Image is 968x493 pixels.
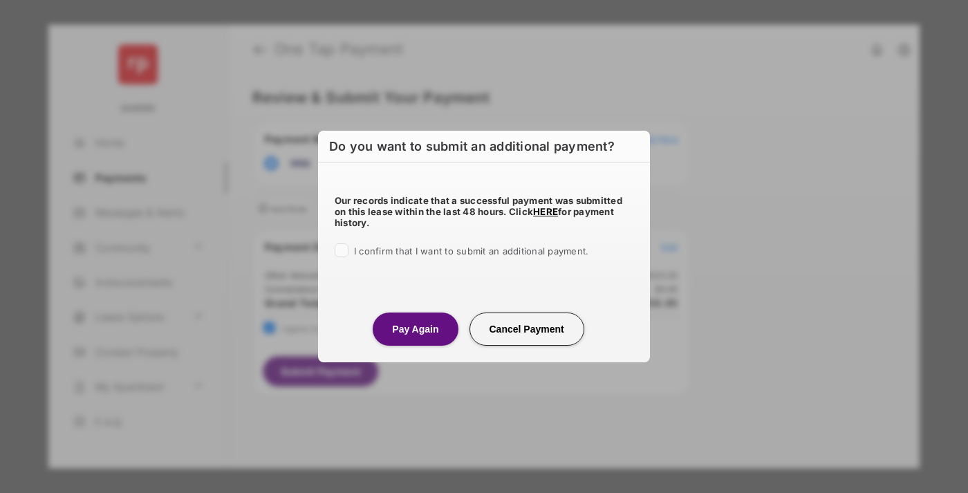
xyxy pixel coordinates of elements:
button: Pay Again [373,313,458,346]
h2: Do you want to submit an additional payment? [318,131,650,162]
h5: Our records indicate that a successful payment was submitted on this lease within the last 48 hou... [335,195,633,228]
a: HERE [533,206,558,217]
span: I confirm that I want to submit an additional payment. [354,245,588,257]
button: Cancel Payment [469,313,584,346]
